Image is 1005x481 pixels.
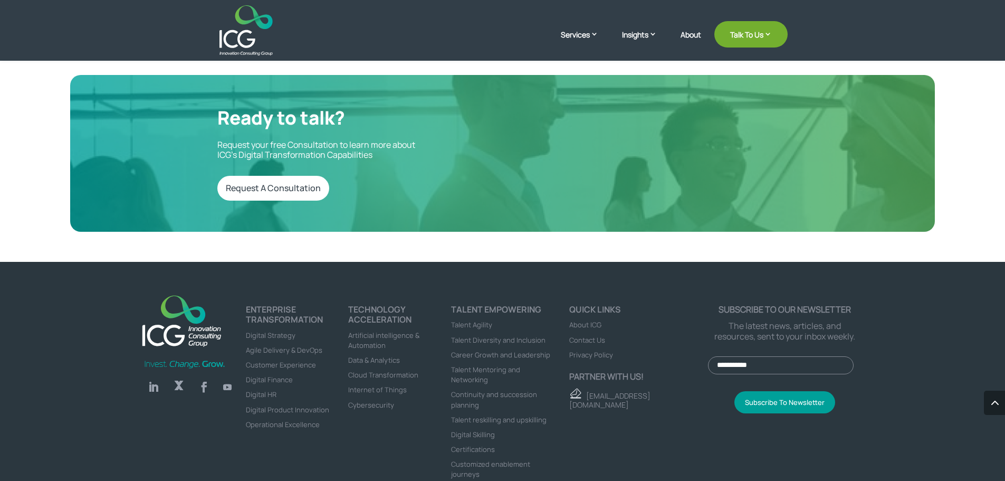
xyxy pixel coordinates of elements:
a: About [681,31,701,55]
button: Subscribe To Newsletter [734,391,835,413]
a: Follow on X [168,376,189,398]
h4: Talent Empowering [451,305,554,319]
a: About ICG [569,320,601,329]
a: Continuity and succession planning [451,390,537,409]
p: Partner with us! [569,372,708,382]
a: logo_footer [136,289,227,354]
a: Cybersecurity [348,400,394,410]
a: Digital Finance [246,375,293,384]
a: Talent Agility [451,320,492,329]
a: Customer Experience [246,360,316,370]
a: Follow on LinkedIn [143,376,164,398]
a: Talent reskilling and upskilling [451,415,547,425]
a: Cloud Transformation [348,370,418,380]
h4: TECHNOLOGY ACCELERATION [348,305,451,329]
a: Contact Us [569,335,605,345]
span: Subscribe To Newsletter [745,398,825,407]
a: Talk To Us [714,21,788,48]
img: ICG [219,5,273,55]
a: Follow on Facebook [194,376,215,398]
a: Services [561,29,609,55]
p: Subscribe to our newsletter [708,305,862,315]
a: Certifications [451,445,495,454]
a: Digital HR [246,390,276,399]
a: Operational Excellence [246,420,320,429]
img: email - ICG [569,388,581,399]
a: Internet of Things [348,385,407,394]
a: Insights [622,29,667,55]
a: [EMAIL_ADDRESS][DOMAIN_NAME] [569,391,650,410]
img: Invest-Change-Grow-Green [143,360,226,370]
a: Follow on Youtube [219,379,236,395]
a: Privacy Policy [569,350,613,360]
h4: Quick links [569,305,708,319]
a: Career Growth and Leadership [451,350,550,360]
a: Agile Delivery & DevOps [246,345,322,355]
p: Request your free Consultation to learn more about ICG’s Digital Transformation Capabilities [217,140,486,160]
img: ICG-new logo (1) [136,289,227,351]
h4: ENTERPRISE TRANSFORMATION [246,305,349,329]
a: Talent Mentoring and Networking [451,365,520,384]
a: Artificial intelligence & Automation [348,331,419,350]
a: Digital Skilling [451,430,495,439]
a: Customized enablement journeys [451,459,530,479]
a: Digital Product Innovation [246,405,329,414]
iframe: Chat Widget [829,367,1005,481]
a: Digital Strategy [246,331,295,340]
a: Data & Analytics [348,355,400,365]
h2: Ready to talk? [217,107,486,134]
a: Request A Consultation [217,176,329,201]
a: Talent Diversity and Inclusion [451,335,545,345]
p: The latest news, articles, and resources, sent to your inbox weekly. [708,321,862,341]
